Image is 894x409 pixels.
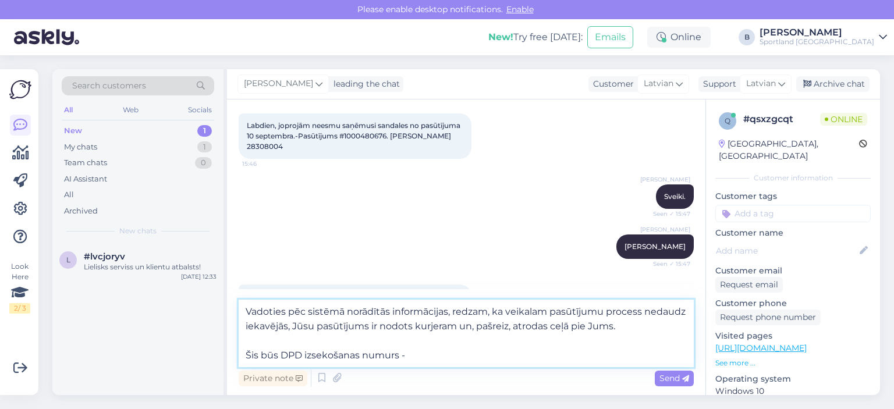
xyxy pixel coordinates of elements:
[715,205,871,222] input: Add a tag
[64,141,97,153] div: My chats
[242,159,286,168] span: 15:46
[120,102,141,118] div: Web
[247,121,462,151] span: Labdien, joprojām neesmu saņēmusi sandales no pasūtījuma 10 septembra.-Pasūtījums #1000480676. [P...
[820,113,867,126] span: Online
[760,37,874,47] div: Sportland [GEOGRAPHIC_DATA]
[587,26,633,48] button: Emails
[64,189,74,201] div: All
[62,102,75,118] div: All
[715,385,871,397] p: Windows 10
[698,78,736,90] div: Support
[796,76,870,92] div: Archive chat
[239,300,694,367] textarea: Vadoties pēc sistēmā norādītās informācijas, redzam, ka veikalam pasūtījumu process nedaudz iekav...
[719,138,859,162] div: [GEOGRAPHIC_DATA], [GEOGRAPHIC_DATA]
[746,77,776,90] span: Latvian
[197,125,212,137] div: 1
[503,4,537,15] span: Enable
[664,192,686,201] span: Sveiki.
[715,190,871,202] p: Customer tags
[715,265,871,277] p: Customer email
[195,157,212,169] div: 0
[715,343,807,353] a: [URL][DOMAIN_NAME]
[725,116,730,125] span: q
[9,261,30,314] div: Look Here
[84,262,217,272] div: Lielisks serviss un klientu atbalsts!
[84,251,125,262] span: #lvcjoryv
[715,330,871,342] p: Visited pages
[715,310,821,325] div: Request phone number
[197,141,212,153] div: 1
[640,225,690,234] span: [PERSON_NAME]
[647,209,690,218] span: Seen ✓ 15:47
[9,79,31,101] img: Askly Logo
[715,358,871,368] p: See more ...
[64,205,98,217] div: Archived
[119,226,157,236] span: New chats
[760,28,874,37] div: [PERSON_NAME]
[66,255,70,264] span: l
[647,259,690,268] span: Seen ✓ 15:47
[239,371,307,386] div: Private note
[739,29,755,45] div: B
[760,28,887,47] a: [PERSON_NAME]Sportland [GEOGRAPHIC_DATA]
[488,30,583,44] div: Try free [DATE]:
[9,303,30,314] div: 2 / 3
[244,77,313,90] span: [PERSON_NAME]
[329,78,400,90] div: leading the chat
[588,78,634,90] div: Customer
[647,27,711,48] div: Online
[715,297,871,310] p: Customer phone
[715,277,783,293] div: Request email
[64,125,82,137] div: New
[488,31,513,42] b: New!
[181,272,217,281] div: [DATE] 12:33
[72,80,146,92] span: Search customers
[625,242,686,251] span: [PERSON_NAME]
[716,244,857,257] input: Add name
[64,173,107,185] div: AI Assistant
[715,173,871,183] div: Customer information
[743,112,820,126] div: # qsxzgcqt
[640,175,690,184] span: [PERSON_NAME]
[715,227,871,239] p: Customer name
[64,157,107,169] div: Team chats
[659,373,689,383] span: Send
[644,77,673,90] span: Latvian
[715,373,871,385] p: Operating system
[186,102,214,118] div: Socials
